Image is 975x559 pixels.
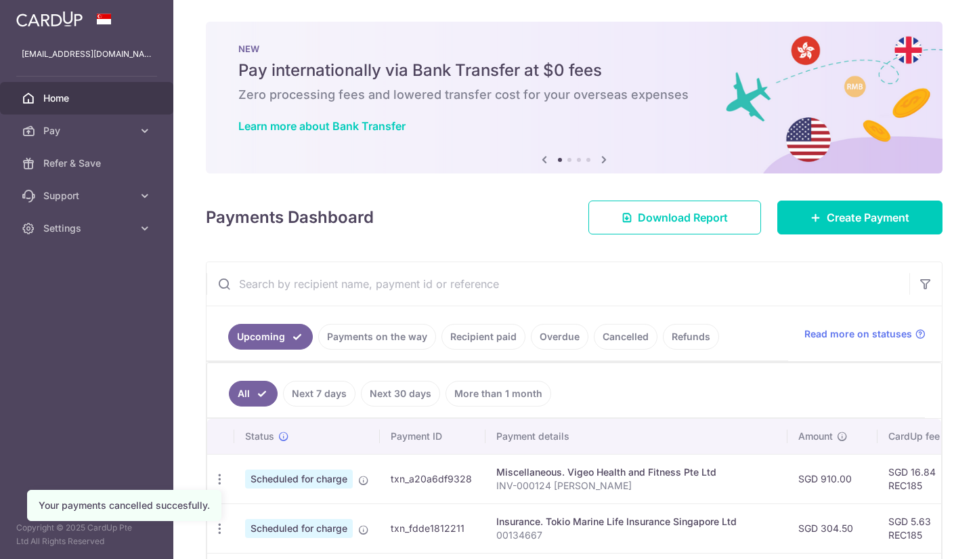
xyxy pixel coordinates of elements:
[245,519,353,538] span: Scheduled for charge
[22,47,152,61] p: [EMAIL_ADDRESS][DOMAIN_NAME]
[43,222,133,235] span: Settings
[16,11,83,27] img: CardUp
[798,430,833,443] span: Amount
[496,529,777,542] p: 00134667
[206,205,374,230] h4: Payments Dashboard
[531,324,588,350] a: Overdue
[446,381,551,407] a: More than 1 month
[804,327,926,341] a: Read more on statuses
[228,324,313,350] a: Upcoming
[43,124,133,138] span: Pay
[594,324,657,350] a: Cancelled
[206,22,942,173] img: Bank transfer banner
[496,479,777,493] p: INV-000124 [PERSON_NAME]
[787,503,877,553] td: SGD 304.50
[485,419,787,454] th: Payment details
[238,60,910,81] h5: Pay internationally via Bank Transfer at $0 fees
[380,419,485,454] th: Payment ID
[877,454,966,503] td: SGD 16.84 REC185
[663,324,719,350] a: Refunds
[888,430,940,443] span: CardUp fee
[283,381,355,407] a: Next 7 days
[638,209,728,226] span: Download Report
[496,515,777,529] div: Insurance. Tokio Marine Life Insurance Singapore Ltd
[588,201,761,234] a: Download Report
[39,499,210,512] div: Your payments cancelled succesfully.
[804,327,912,341] span: Read more on statuses
[361,381,440,407] a: Next 30 days
[43,91,133,105] span: Home
[238,119,406,133] a: Learn more about Bank Transfer
[380,454,485,503] td: txn_a20a6df9328
[245,470,353,489] span: Scheduled for charge
[318,324,436,350] a: Payments on the way
[777,201,942,234] a: Create Payment
[877,503,966,553] td: SGD 5.63 REC185
[207,262,909,306] input: Search by recipient name, payment id or reference
[380,503,485,553] td: txn_fdde1812211
[238,43,910,54] p: NEW
[238,87,910,103] h6: Zero processing fees and lowered transfer cost for your overseas expenses
[43,157,133,170] span: Refer & Save
[496,465,777,479] div: Miscellaneous. Vigeo Health and Fitness Pte Ltd
[441,324,525,350] a: Recipient paid
[787,454,877,503] td: SGD 910.00
[827,209,909,226] span: Create Payment
[43,189,133,203] span: Support
[245,430,274,443] span: Status
[229,381,278,407] a: All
